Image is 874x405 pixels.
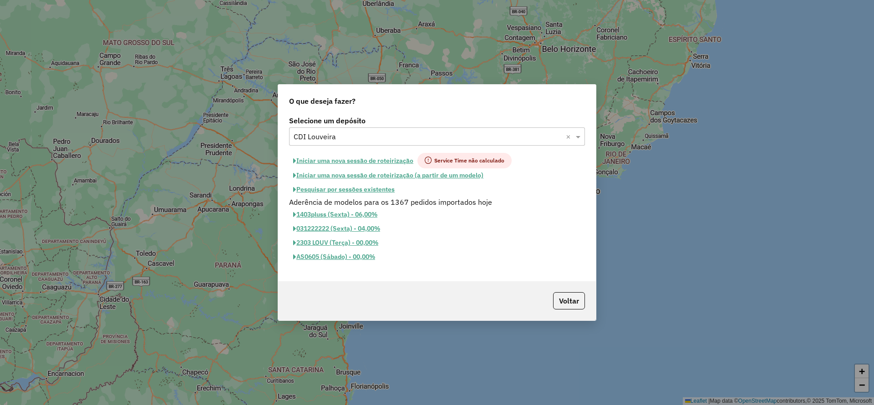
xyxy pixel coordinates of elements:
span: Service Time não calculado [417,153,512,168]
button: 031222222 (Sexta) - 04,00% [289,222,384,236]
button: Voltar [553,292,585,309]
button: Iniciar uma nova sessão de roteirização [289,153,417,168]
span: Clear all [566,131,574,142]
span: O que deseja fazer? [289,96,356,106]
label: Selecione um depósito [289,115,585,126]
button: 1403pluss (Sexta) - 06,00% [289,208,381,222]
button: Pesquisar por sessões existentes [289,182,399,197]
button: AS0605 (Sábado) - 00,00% [289,250,379,264]
button: 2303 LOUV (Terça) - 00,00% [289,236,382,250]
div: Aderência de modelos para os 1367 pedidos importados hoje [284,197,590,208]
button: Iniciar uma nova sessão de roteirização (a partir de um modelo) [289,168,488,182]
